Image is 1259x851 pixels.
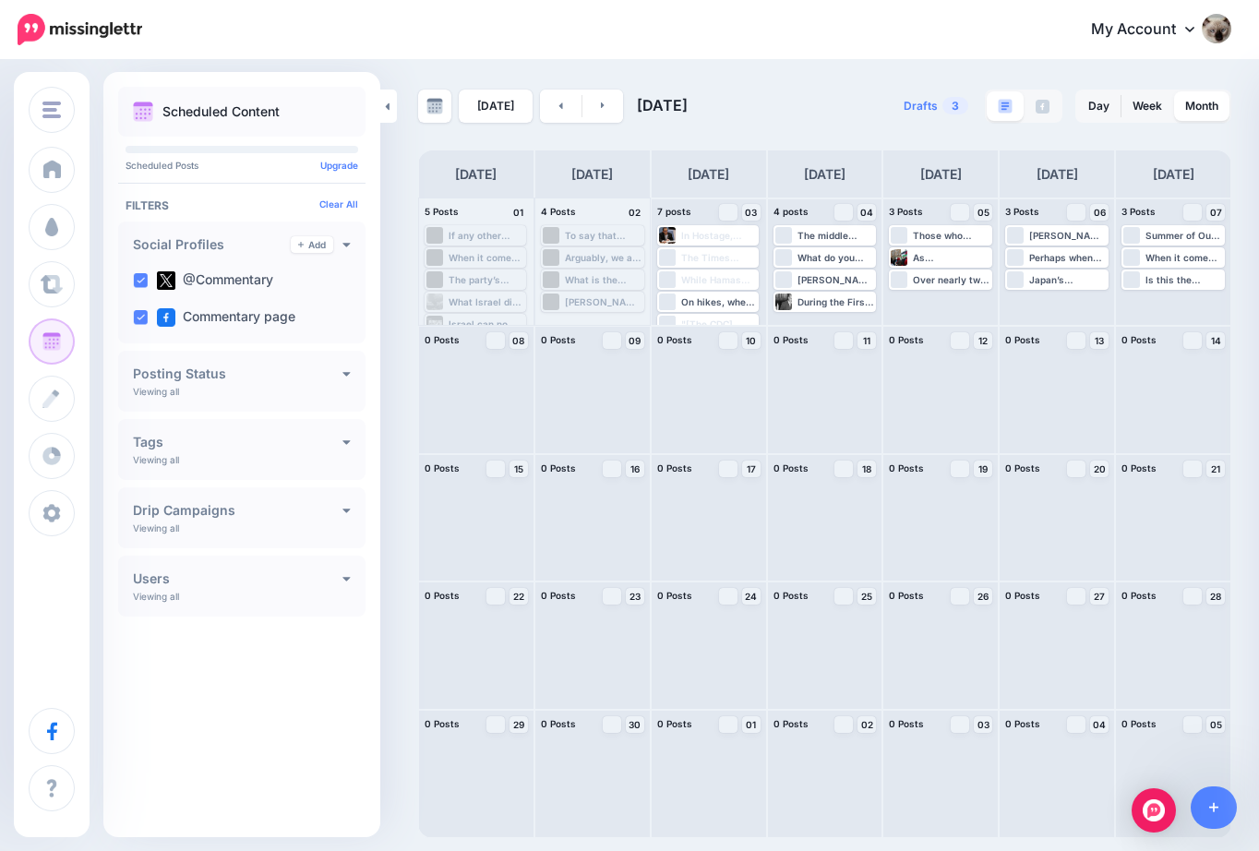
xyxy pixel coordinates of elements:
[1153,163,1194,186] h4: [DATE]
[513,592,524,601] span: 22
[449,230,524,241] div: If any other medical condition—blindness, [MEDICAL_DATA], or [MEDICAL_DATA]—showed a spike like [...
[1174,91,1229,121] a: Month
[1090,588,1109,605] a: 27
[426,98,443,114] img: calendar-grey-darker.png
[857,332,876,349] a: 11
[565,274,642,285] div: What is the effect on aspiring Democratic activists? If you are told to ban the Star of [PERSON_N...
[861,720,873,729] span: 02
[133,367,342,380] h4: Posting Status
[681,296,757,307] div: On hikes, when his kids would plaintively ask when they would be reaching the summit, he would sa...
[133,572,342,585] h4: Users
[863,336,870,345] span: 11
[681,318,757,330] div: "[The CDC] assumed authority and powers over things that it had no business even remotely assumin...
[857,461,876,477] a: 18
[681,274,757,285] div: While Hamas propagandists disseminate plenty of hoaxes, there is also something damning about the...
[541,334,576,345] span: 0 Posts
[449,274,524,285] div: The party’s anti-Israel turn will speed up, mostly because we won’t have to sit through [PERSON_N...
[657,462,692,473] span: 0 Posts
[133,386,179,397] p: Viewing all
[1145,230,1223,241] div: Summer of Our Discontent is an [PERSON_NAME] and sensitive treatise about the season in [DATE] th...
[626,716,644,733] a: 30
[1005,206,1039,217] span: 3 Posts
[742,716,761,733] a: 01
[746,336,756,345] span: 10
[512,336,524,345] span: 08
[133,454,179,465] p: Viewing all
[162,105,280,118] p: Scheduled Content
[1090,716,1109,733] a: 04
[1090,461,1109,477] a: 20
[541,718,576,729] span: 0 Posts
[773,206,809,217] span: 4 posts
[320,160,358,171] a: Upgrade
[742,461,761,477] a: 17
[913,252,990,263] div: As [PERSON_NAME] put it many years ago, it is bad for the character to engage with a bad book. An...
[629,336,641,345] span: 09
[1090,204,1109,221] a: 06
[1090,332,1109,349] a: 13
[630,464,640,473] span: 16
[913,230,990,241] div: Those who claim to care for the wellbeing of [DEMOGRAPHIC_DATA] in [GEOGRAPHIC_DATA] are not disp...
[746,720,756,729] span: 01
[1029,230,1107,241] div: [PERSON_NAME] didn’t pick this fight with progressive presentism, or with the threat screen cultu...
[974,204,992,221] a: 05
[541,590,576,601] span: 0 Posts
[998,99,1013,114] img: paragraph-boxed.png
[974,332,992,349] a: 12
[510,588,528,605] a: 22
[742,204,761,221] a: 03
[974,461,992,477] a: 19
[773,462,809,473] span: 0 Posts
[449,318,524,330] div: Israel can no longer afford to simply be correct on the merits. If corrupt global agencies are go...
[425,590,460,601] span: 0 Posts
[541,206,576,217] span: 4 Posts
[889,334,924,345] span: 0 Posts
[1211,336,1221,345] span: 14
[1145,252,1223,263] div: When it comes to men, Democrats need an entirely new cultural vocabulary—one that reckons with th...
[1037,163,1078,186] h4: [DATE]
[681,252,757,263] div: The Times reports: “The [DEMOGRAPHIC_DATA] Army is gradually raising the number of troops in the ...
[425,334,460,345] span: 0 Posts
[510,716,528,733] a: 29
[629,592,641,601] span: 23
[681,230,757,241] div: In Hostage, [PERSON_NAME] lays bare the unimaginable 491-day ordeal he suffered at the hands of H...
[1005,718,1040,729] span: 0 Posts
[565,230,642,241] div: To say that racial diversity on campus has been the central preoccupation of elite institutions o...
[797,252,875,263] div: What do you want [PERSON_NAME] to do—not make movies? What kind of world would that be? You shoul...
[133,436,342,449] h4: Tags
[1073,7,1231,53] a: My Account
[804,163,845,186] h4: [DATE]
[797,296,875,307] div: During the First World War, some liberals had looked with great anticipation at the “social possi...
[657,590,692,601] span: 0 Posts
[1210,720,1222,729] span: 05
[1029,252,1107,263] div: Perhaps when they made that promise, they hadn’t considered the symbology of the rhetoric that al...
[291,236,333,253] a: Add
[565,296,642,307] div: [PERSON_NAME] was always fun to argue with, to read, to share a stage or television set with, to ...
[571,163,613,186] h4: [DATE]
[860,208,873,217] span: 04
[978,336,988,345] span: 12
[657,334,692,345] span: 0 Posts
[942,97,968,114] span: 3
[745,208,757,217] span: 03
[977,208,989,217] span: 05
[773,590,809,601] span: 0 Posts
[1005,334,1040,345] span: 0 Posts
[126,161,358,170] p: Scheduled Posts
[1121,334,1157,345] span: 0 Posts
[133,504,342,517] h4: Drip Campaigns
[1121,590,1157,601] span: 0 Posts
[657,718,692,729] span: 0 Posts
[157,308,295,327] label: Commentary page
[1121,206,1156,217] span: 3 Posts
[747,464,756,473] span: 17
[449,252,524,263] div: When it comes to men, Democrats need an entirely new cultural vocabulary—one that reckons with th...
[626,461,644,477] a: 16
[1029,274,1107,285] div: Japan’s restraint, often mistaken for weakness, is strategic misdirection—concealing the steel be...
[1206,461,1225,477] a: 21
[626,204,644,221] h4: 02
[510,461,528,477] a: 15
[889,206,923,217] span: 3 Posts
[133,522,179,533] p: Viewing all
[157,308,175,327] img: facebook-square.png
